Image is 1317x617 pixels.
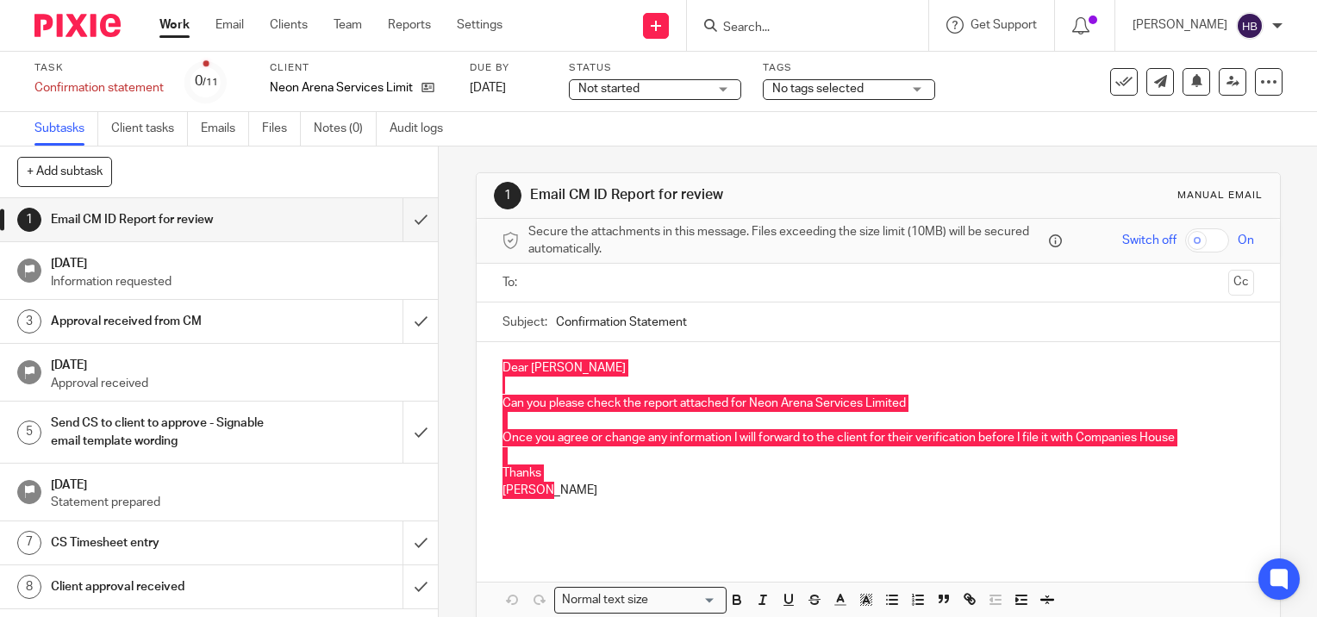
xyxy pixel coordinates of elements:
span: No tags selected [772,83,864,95]
a: Client tasks [111,112,188,146]
p: Statement prepared [51,494,421,511]
label: Subject: [502,314,547,331]
a: Audit logs [390,112,456,146]
div: 3 [17,309,41,333]
div: Confirmation statement [34,79,164,97]
label: Tags [763,61,935,75]
label: Due by [470,61,547,75]
input: Search for option [654,591,716,609]
input: Search [721,21,877,36]
h1: CS Timesheet entry [51,530,274,556]
div: 7 [17,531,41,555]
a: Reports [388,16,431,34]
div: 0 [195,72,218,91]
h1: [DATE] [51,251,421,272]
p: [PERSON_NAME] [502,482,1254,499]
p: Dear [PERSON_NAME] [502,359,1254,377]
button: + Add subtask [17,157,112,186]
h1: Email CM ID Report for review [51,207,274,233]
span: Normal text size [559,591,652,609]
a: Files [262,112,301,146]
p: Thanks [502,464,1254,482]
h1: [DATE] [51,472,421,494]
span: Switch off [1122,232,1177,249]
label: To: [502,274,521,291]
a: Email [215,16,244,34]
a: Notes (0) [314,112,377,146]
div: 5 [17,421,41,445]
h1: Client approval received [51,574,274,600]
div: 1 [494,182,521,209]
div: 1 [17,208,41,232]
small: /11 [203,78,218,87]
span: [DATE] [470,82,506,94]
a: Emails [201,112,249,146]
img: Pixie [34,14,121,37]
p: [PERSON_NAME] [1133,16,1227,34]
a: Settings [457,16,502,34]
img: svg%3E [1236,12,1264,40]
span: Not started [578,83,640,95]
span: Secure the attachments in this message. Files exceeding the size limit (10MB) will be secured aut... [528,223,1045,259]
label: Client [270,61,448,75]
span: Get Support [971,19,1037,31]
label: Status [569,61,741,75]
p: Approval received [51,375,421,392]
a: Work [159,16,190,34]
p: Information requested [51,273,421,290]
button: Cc [1228,270,1254,296]
p: Can you please check the report attached for Neon Arena Services Limited [502,395,1254,412]
label: Task [34,61,164,75]
p: Neon Arena Services Limited [270,79,413,97]
a: Clients [270,16,308,34]
div: 8 [17,575,41,599]
h1: Send CS to client to approve - Signable email template wording [51,410,274,454]
p: Once you agree or change any information I will forward to the client for their verification befo... [502,429,1254,446]
a: Subtasks [34,112,98,146]
h1: Approval received from CM [51,308,274,334]
h1: [DATE] [51,352,421,374]
h1: Email CM ID Report for review [530,186,914,204]
div: Search for option [554,587,727,614]
div: Manual email [1177,189,1263,203]
span: On [1238,232,1254,249]
a: Team [334,16,362,34]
